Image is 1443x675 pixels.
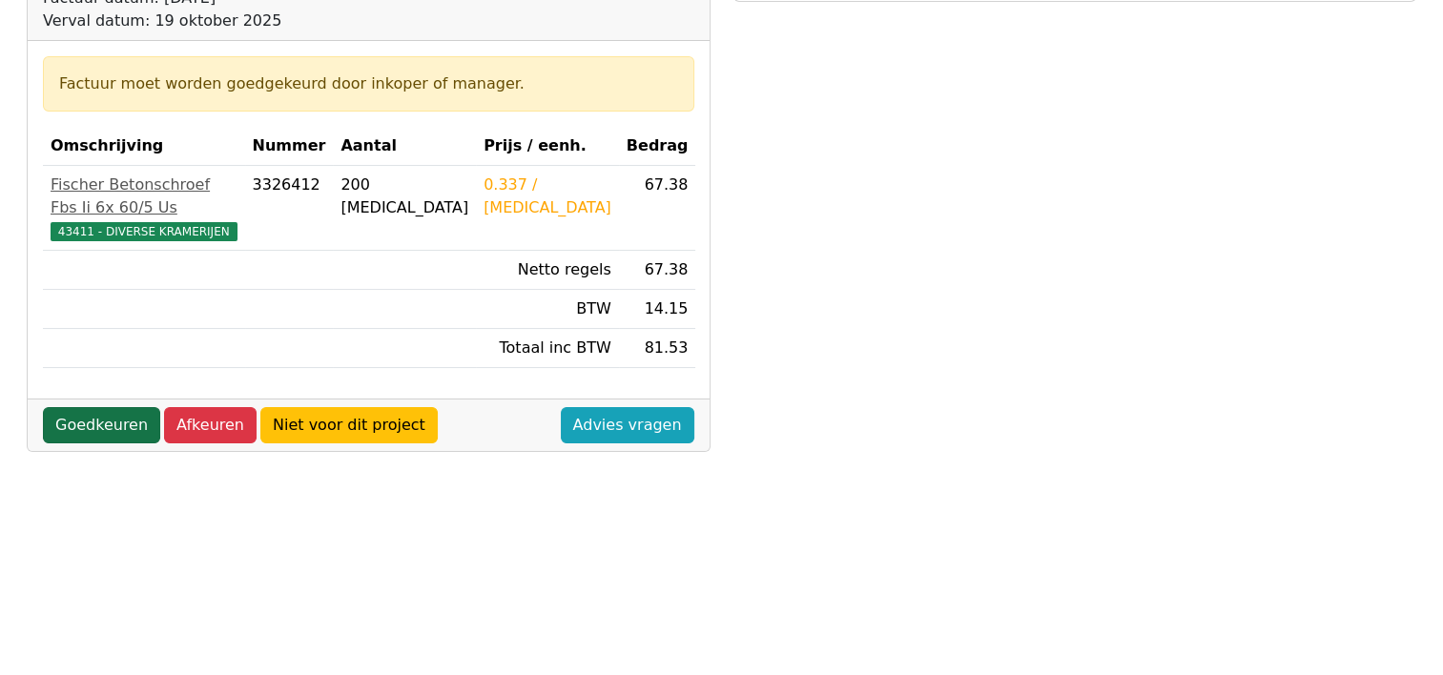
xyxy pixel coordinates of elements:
td: 67.38 [619,251,696,290]
td: BTW [476,290,619,329]
td: 14.15 [619,290,696,329]
span: 43411 - DIVERSE KRAMERIJEN [51,222,237,241]
div: 200 [MEDICAL_DATA] [340,174,468,219]
div: Fischer Betonschroef Fbs Ii 6x 60/5 Us [51,174,237,219]
th: Nummer [245,127,334,166]
a: Niet voor dit project [260,407,438,443]
th: Prijs / eenh. [476,127,619,166]
div: Verval datum: 19 oktober 2025 [43,10,405,32]
div: Factuur moet worden goedgekeurd door inkoper of manager. [59,72,678,95]
th: Omschrijving [43,127,245,166]
td: 81.53 [619,329,696,368]
th: Bedrag [619,127,696,166]
a: Fischer Betonschroef Fbs Ii 6x 60/5 Us43411 - DIVERSE KRAMERIJEN [51,174,237,242]
td: 67.38 [619,166,696,251]
td: Totaal inc BTW [476,329,619,368]
a: Advies vragen [561,407,694,443]
a: Afkeuren [164,407,257,443]
td: 3326412 [245,166,334,251]
div: 0.337 / [MEDICAL_DATA] [484,174,611,219]
a: Goedkeuren [43,407,160,443]
th: Aantal [333,127,476,166]
td: Netto regels [476,251,619,290]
